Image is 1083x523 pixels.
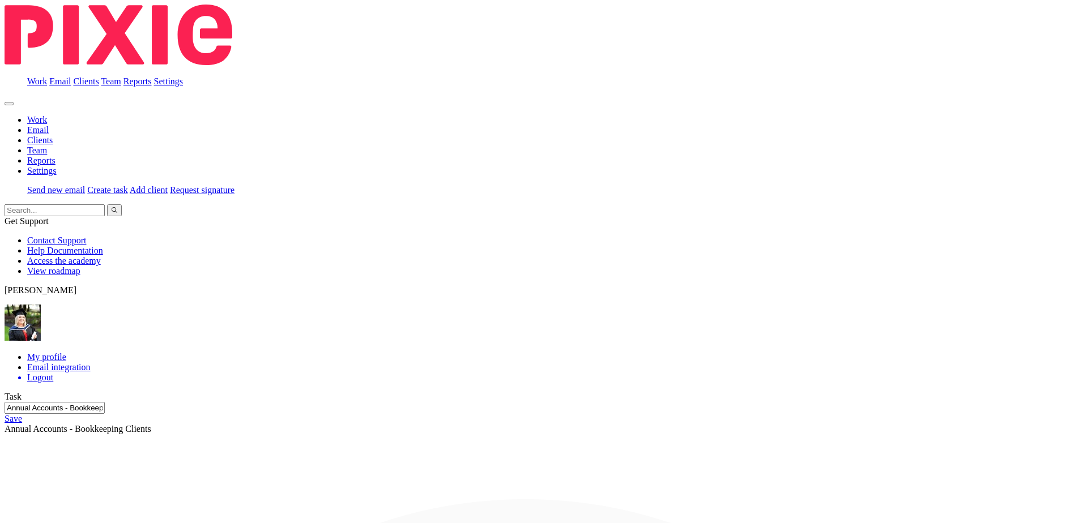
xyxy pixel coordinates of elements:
[5,204,105,216] input: Search
[27,235,86,245] a: Contact Support
[27,372,53,382] span: Logout
[27,76,47,86] a: Work
[27,135,53,145] a: Clients
[107,204,122,216] button: Search
[27,246,103,255] a: Help Documentation
[170,185,234,195] a: Request signature
[5,305,41,341] img: Jade.jpeg
[5,392,22,401] label: Task
[5,216,49,226] span: Get Support
[27,125,49,135] a: Email
[27,352,66,362] a: My profile
[27,372,1078,383] a: Logout
[49,76,71,86] a: Email
[5,414,22,423] a: Save
[27,362,91,372] a: Email integration
[5,285,1078,295] p: [PERSON_NAME]
[27,115,47,125] a: Work
[27,185,85,195] a: Send new email
[27,156,56,165] a: Reports
[123,76,152,86] a: Reports
[5,402,1078,434] div: Annual Accounts - Bookkeeping Clients
[5,5,232,65] img: Pixie
[27,166,57,175] a: Settings
[87,185,128,195] a: Create task
[130,185,168,195] a: Add client
[154,76,184,86] a: Settings
[5,424,1078,434] div: Annual Accounts - Bookkeeping Clients
[27,145,47,155] a: Team
[101,76,121,86] a: Team
[27,256,101,265] a: Access the academy
[73,76,99,86] a: Clients
[27,266,80,276] a: View roadmap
